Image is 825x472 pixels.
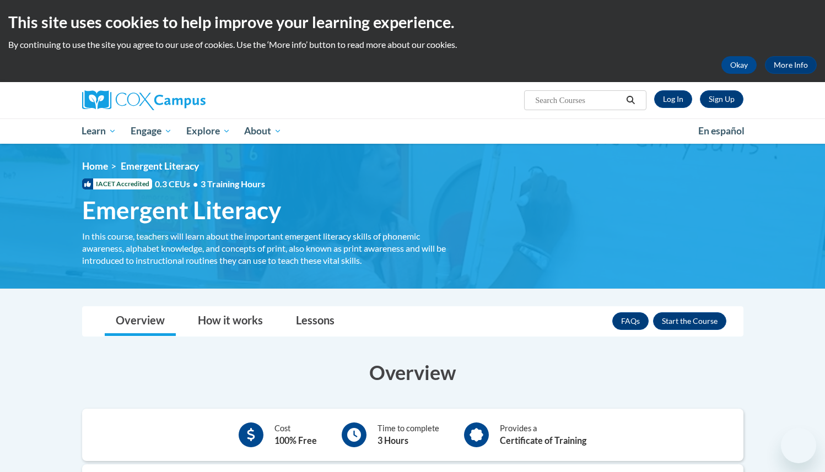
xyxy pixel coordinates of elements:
[378,422,439,447] div: Time to complete
[201,178,265,189] span: 3 Training Hours
[653,312,726,330] button: Enroll
[8,39,817,51] p: By continuing to use the site you agree to our use of cookies. Use the ‘More info’ button to read...
[781,428,816,463] iframe: Button to launch messaging window
[186,124,230,138] span: Explore
[721,56,757,74] button: Okay
[193,178,198,189] span: •
[237,118,289,144] a: About
[105,307,176,336] a: Overview
[82,359,743,386] h3: Overview
[765,56,817,74] a: More Info
[66,118,760,144] div: Main menu
[75,118,124,144] a: Learn
[82,90,292,110] a: Cox Campus
[82,90,206,110] img: Cox Campus
[82,196,281,225] span: Emergent Literacy
[622,94,639,107] button: Search
[700,90,743,108] a: Register
[654,90,692,108] a: Log In
[187,307,274,336] a: How it works
[500,422,586,447] div: Provides a
[500,435,586,446] b: Certificate of Training
[274,435,317,446] b: 100% Free
[82,124,116,138] span: Learn
[612,312,649,330] a: FAQs
[698,125,745,137] span: En español
[378,435,408,446] b: 3 Hours
[534,94,622,107] input: Search Courses
[123,118,179,144] a: Engage
[179,118,238,144] a: Explore
[274,422,317,447] div: Cost
[82,160,108,172] a: Home
[8,11,817,33] h2: This site uses cookies to help improve your learning experience.
[155,178,265,190] span: 0.3 CEUs
[691,120,752,143] a: En español
[244,124,282,138] span: About
[82,230,462,267] div: In this course, teachers will learn about the important emergent literacy skills of phonemic awar...
[285,307,346,336] a: Lessons
[121,160,199,172] span: Emergent Literacy
[131,124,172,138] span: Engage
[82,178,152,189] span: IACET Accredited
